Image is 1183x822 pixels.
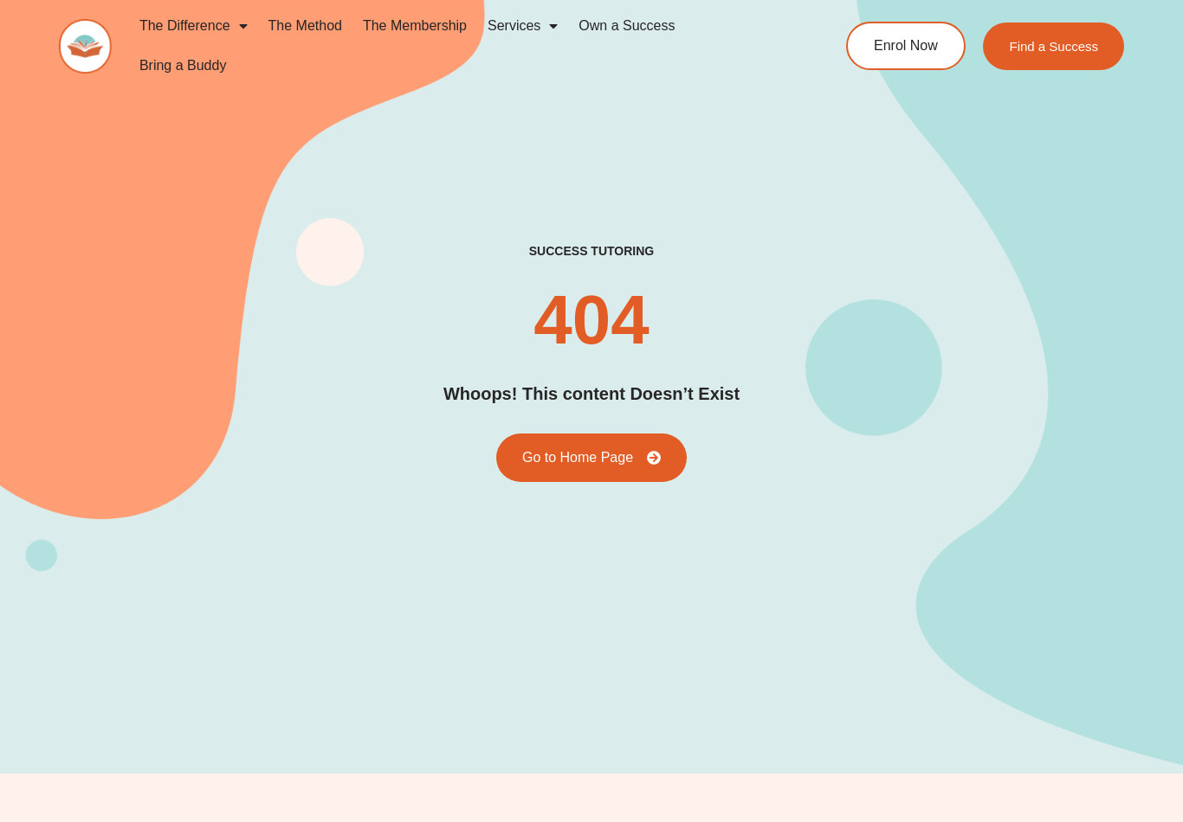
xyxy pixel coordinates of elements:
[129,6,258,46] a: The Difference
[129,46,237,86] a: Bring a Buddy
[874,39,938,53] span: Enrol Now
[522,451,633,465] span: Go to Home Page
[258,6,352,46] a: The Method
[568,6,685,46] a: Own a Success
[496,433,687,482] a: Go to Home Page
[1009,40,1098,53] span: Find a Success
[477,6,568,46] a: Services
[352,6,477,46] a: The Membership
[533,286,649,355] h2: 404
[983,22,1124,70] a: Find a Success
[129,6,785,86] nav: Menu
[846,22,966,70] a: Enrol Now
[443,381,740,408] h2: Whoops! This content Doesn’t Exist
[529,243,654,259] h2: success tutoring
